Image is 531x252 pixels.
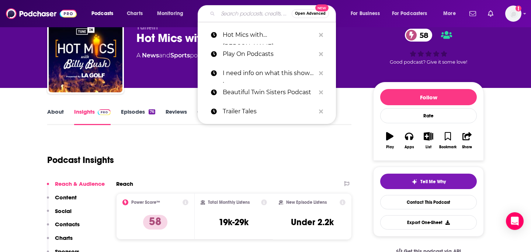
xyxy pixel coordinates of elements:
[438,8,465,19] button: open menu
[55,221,80,228] p: Contacts
[462,145,472,149] div: Share
[380,215,477,230] button: Export One-Sheet
[157,8,183,19] span: Monitoring
[386,145,394,149] div: Play
[412,179,417,185] img: tell me why sparkle
[198,102,336,121] a: Trailer Tales
[315,4,329,11] span: New
[55,207,72,214] p: Social
[136,51,214,60] div: A podcast
[405,145,414,149] div: Apps
[198,83,336,102] a: Beautiful Twin Sisters Podcast
[387,8,438,19] button: open menu
[405,29,432,42] a: 58
[159,52,170,59] span: and
[223,102,315,121] p: Trailer Tales
[443,8,456,19] span: More
[218,8,292,19] input: Search podcasts, credits, & more...
[47,155,114,166] h1: Podcast Insights
[136,24,158,31] span: TuneIn
[223,45,315,64] p: Play On Podcasts
[223,25,315,45] p: Hot Mics with Billy Bush
[291,217,334,228] h3: Under 2.2k
[223,83,315,102] p: Beautiful Twin Sisters Podcast
[346,8,389,19] button: open menu
[506,212,524,230] div: Open Intercom Messenger
[399,127,419,154] button: Apps
[197,108,216,125] a: Credits
[223,64,315,83] p: I need info on what this show is...
[198,25,336,45] a: Hot Mics with [PERSON_NAME]
[373,24,484,70] div: 58Good podcast? Give it some love!
[390,59,467,65] span: Good podcast? Give it some love!
[131,200,160,205] h2: Power Score™
[149,109,155,114] div: 76
[166,108,187,125] a: Reviews
[152,8,193,19] button: open menu
[142,52,159,59] a: News
[380,108,477,123] div: Rate
[466,7,479,20] a: Show notifications dropdown
[485,7,496,20] a: Show notifications dropdown
[170,52,190,59] a: Sports
[91,8,113,19] span: Podcasts
[47,221,80,234] button: Contacts
[55,180,105,187] p: Reach & Audience
[380,127,399,154] button: Play
[219,217,249,228] h3: 19k-29k
[47,108,64,125] a: About
[505,6,521,22] span: Logged in as brookecarr
[505,6,521,22] img: User Profile
[47,207,72,221] button: Social
[208,200,250,205] h2: Total Monthly Listens
[412,29,432,42] span: 58
[122,8,147,19] a: Charts
[286,200,327,205] h2: New Episode Listens
[295,12,326,15] span: Open Advanced
[292,9,329,18] button: Open AdvancedNew
[55,234,73,241] p: Charts
[458,127,477,154] button: Share
[380,195,477,209] a: Contact This Podcast
[49,19,122,92] img: Hot Mics with Billy Bush
[55,194,77,201] p: Content
[198,45,336,64] a: Play On Podcasts
[426,145,431,149] div: List
[205,5,343,22] div: Search podcasts, credits, & more...
[438,127,457,154] button: Bookmark
[121,108,155,125] a: Episodes76
[74,108,111,125] a: InsightsPodchaser Pro
[116,180,133,187] h2: Reach
[47,194,77,207] button: Content
[516,6,521,11] svg: Add a profile image
[6,7,77,21] img: Podchaser - Follow, Share and Rate Podcasts
[380,89,477,105] button: Follow
[420,179,446,185] span: Tell Me Why
[98,109,111,115] img: Podchaser Pro
[86,8,123,19] button: open menu
[47,234,73,248] button: Charts
[380,174,477,189] button: tell me why sparkleTell Me Why
[143,215,167,230] p: 58
[351,8,380,19] span: For Business
[439,145,457,149] div: Bookmark
[419,127,438,154] button: List
[198,64,336,83] a: I need info on what this show is...
[47,180,105,194] button: Reach & Audience
[392,8,427,19] span: For Podcasters
[127,8,143,19] span: Charts
[505,6,521,22] button: Show profile menu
